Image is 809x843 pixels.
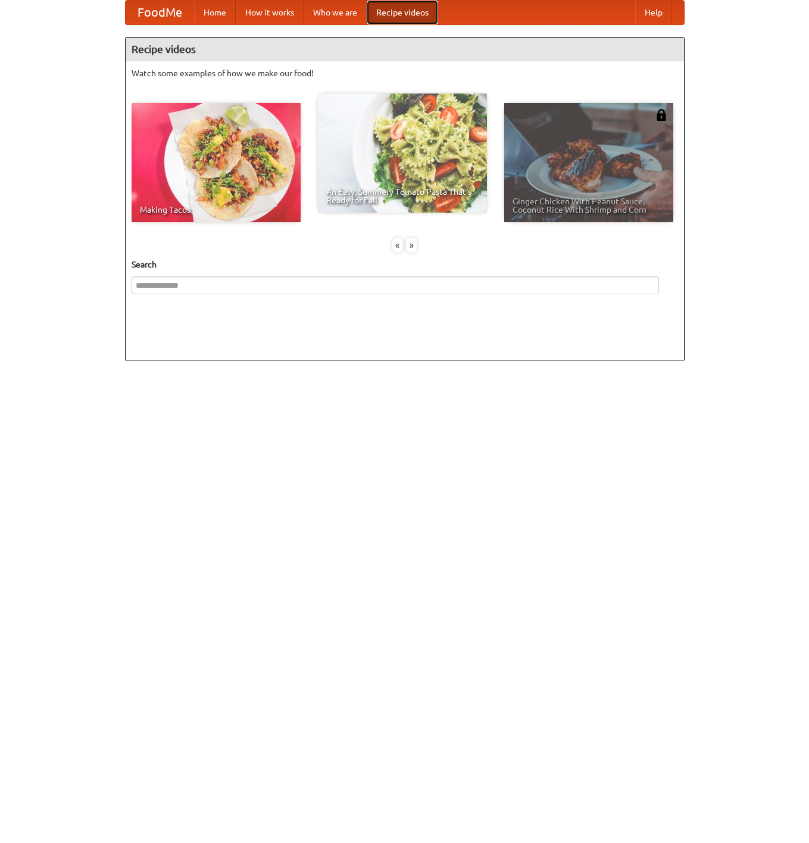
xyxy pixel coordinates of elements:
div: » [406,238,417,253]
div: « [392,238,403,253]
img: 483408.png [655,109,667,121]
span: An Easy, Summery Tomato Pasta That's Ready for Fall [326,188,479,204]
a: Help [635,1,672,24]
h5: Search [132,259,678,270]
p: Watch some examples of how we make our food! [132,67,678,79]
span: Making Tacos [140,206,292,214]
a: Who we are [304,1,367,24]
a: An Easy, Summery Tomato Pasta That's Ready for Fall [318,94,487,213]
h4: Recipe videos [126,38,684,61]
a: FoodMe [126,1,194,24]
a: How it works [236,1,304,24]
a: Making Tacos [132,103,301,222]
a: Recipe videos [367,1,438,24]
a: Home [194,1,236,24]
